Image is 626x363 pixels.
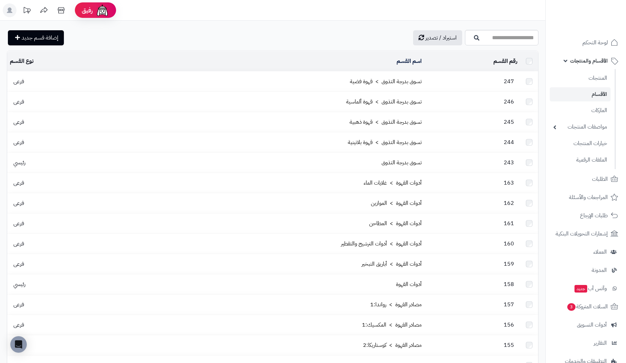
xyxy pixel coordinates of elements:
[500,98,517,106] span: 246
[10,260,27,268] span: فرعى
[550,207,622,224] a: طلبات الإرجاع
[363,341,422,349] a: مصادر القهوة > كوستاريكا:2
[10,179,27,187] span: فرعى
[500,179,517,187] span: 163
[593,247,607,257] span: العملاء
[500,158,517,167] span: 243
[500,219,517,228] span: 161
[10,280,29,288] span: رئيسي
[500,280,517,288] span: 158
[500,321,517,329] span: 156
[362,321,422,329] a: مصادر القهوة > المكسيك:1
[567,302,608,311] span: السلات المتروكة
[348,138,422,146] a: تسوق بدرجة التذوق > قهوة بلاتينية
[362,260,422,268] a: أدوات القهوة > أباريق التبخير
[550,120,611,134] a: مواصفات المنتجات
[10,240,27,248] span: فرعى
[364,179,422,187] a: أدوات القهوة > غلايات الماء
[500,138,517,146] span: 244
[10,199,27,207] span: فرعى
[550,189,622,206] a: المراجعات والأسئلة
[350,77,422,86] a: تسوق بدرجة التذوق > قهوة فضية
[396,280,422,288] a: أدوات القهوة
[550,317,622,333] a: أدوات التسويق
[550,87,611,101] a: الأقسام
[425,34,457,42] span: استيراد / تصدير
[594,338,607,348] span: التقارير
[500,77,517,86] span: 247
[427,57,517,65] div: رقم القسم
[10,158,29,167] span: رئيسي
[397,57,422,65] a: اسم القسم
[95,3,109,17] img: ai-face.png
[382,158,422,167] a: تسوق بدرجة التذوق
[82,6,93,14] span: رفيق
[8,30,64,45] a: إضافة قسم جديد
[346,98,422,106] a: تسوق بدرجة التذوق > قهوة ألماسية
[22,34,58,42] span: إضافة قسم جديد
[10,77,27,86] span: فرعى
[18,3,35,19] a: تحديثات المنصة
[574,284,607,293] span: وآتس آب
[550,171,622,187] a: الطلبات
[550,262,622,278] a: المدونة
[550,136,611,151] a: خيارات المنتجات
[567,303,576,311] span: 3
[592,174,608,184] span: الطلبات
[10,138,27,146] span: فرعى
[550,153,611,167] a: الملفات الرقمية
[550,71,611,86] a: المنتجات
[569,192,608,202] span: المراجعات والأسئلة
[550,298,622,315] a: السلات المتروكة3
[556,229,608,239] span: إشعارات التحويلات البنكية
[371,199,422,207] a: أدوات القهوة > الموازين
[10,341,27,349] span: فرعى
[369,219,422,228] a: أدوات القهوة > المطاحن
[550,244,622,260] a: العملاء
[550,335,622,351] a: التقارير
[550,103,611,118] a: الماركات
[10,336,27,353] div: Open Intercom Messenger
[10,321,27,329] span: فرعى
[350,118,422,126] a: تسوق بدرجة التذوق > قهوة ذهبية
[592,265,607,275] span: المدونة
[550,225,622,242] a: إشعارات التحويلات البنكية
[7,51,102,71] td: نوع القسم
[500,199,517,207] span: 162
[10,300,27,309] span: فرعى
[500,260,517,268] span: 159
[500,118,517,126] span: 245
[413,30,462,45] a: استيراد / تصدير
[500,240,517,248] span: 160
[550,34,622,51] a: لوحة التحكم
[574,285,587,293] span: جديد
[582,38,608,47] span: لوحة التحكم
[341,240,422,248] a: أدوات القهوة > أدوات الترشيح والتقطير
[570,56,608,66] span: الأقسام والمنتجات
[577,320,607,330] span: أدوات التسويق
[500,341,517,349] span: 155
[500,300,517,309] span: 157
[370,300,422,309] a: مصادر القهوة > رواندا:1
[580,211,608,220] span: طلبات الإرجاع
[10,98,27,106] span: فرعى
[10,219,27,228] span: فرعى
[550,280,622,297] a: وآتس آبجديد
[10,118,27,126] span: فرعى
